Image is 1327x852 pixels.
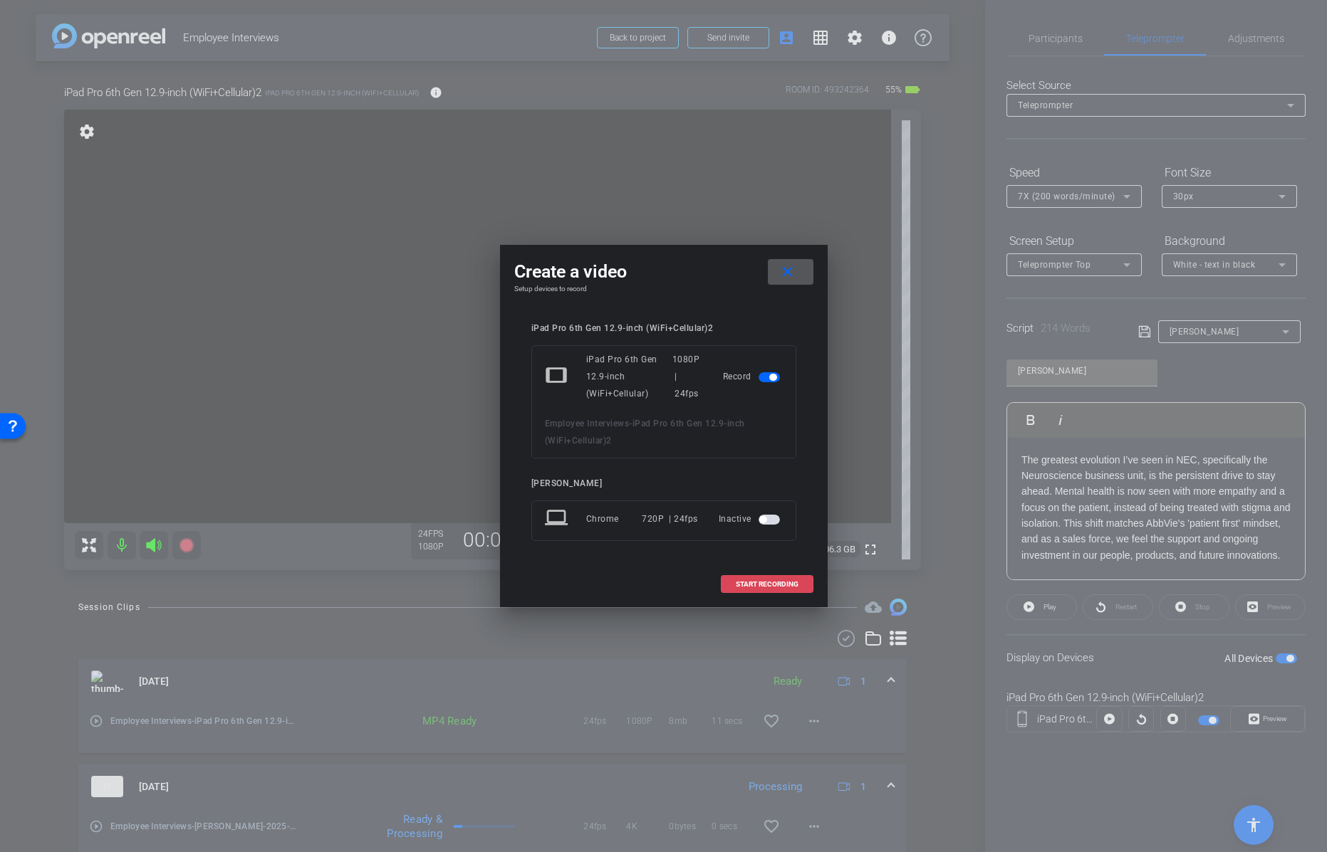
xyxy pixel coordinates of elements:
[586,506,642,532] div: Chrome
[779,263,796,281] mat-icon: close
[723,351,783,402] div: Record
[719,506,783,532] div: Inactive
[672,351,702,402] div: 1080P | 24fps
[531,323,796,334] div: iPad Pro 6th Gen 12.9-inch (WiFi+Cellular)2
[736,581,798,588] span: START RECORDING
[514,259,813,285] div: Create a video
[545,506,571,532] mat-icon: laptop
[545,419,630,428] span: Employee Interviews
[514,285,813,293] h4: Setup devices to record
[545,419,745,446] span: iPad Pro 6th Gen 12.9-inch (WiFi+Cellular)2
[545,364,571,389] mat-icon: tablet
[721,575,813,593] button: START RECORDING
[531,478,796,489] div: [PERSON_NAME]
[629,419,633,428] span: -
[642,506,698,532] div: 720P | 24fps
[586,351,672,402] div: iPad Pro 6th Gen 12.9-inch (WiFi+Cellular)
